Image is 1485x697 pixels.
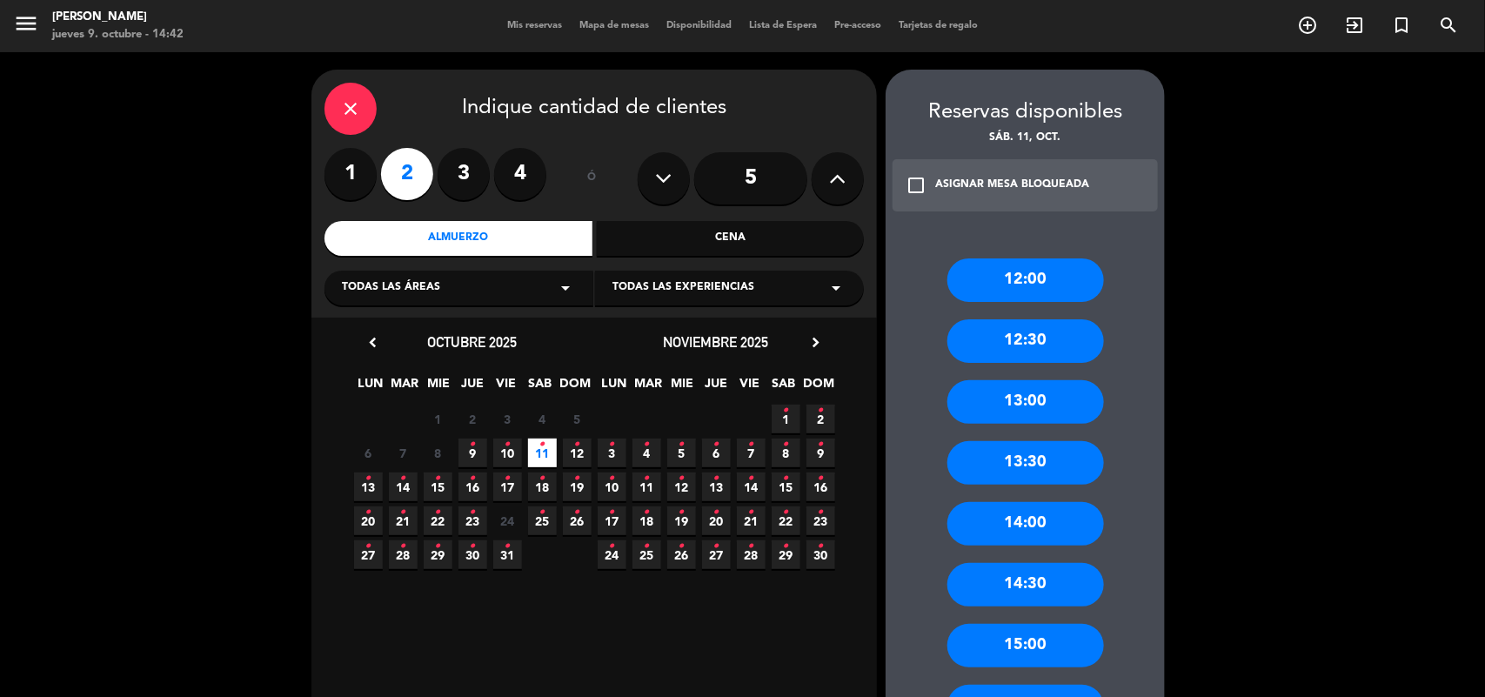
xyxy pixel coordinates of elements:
[52,26,184,44] div: jueves 9. octubre - 14:42
[1344,15,1365,36] i: exit_to_app
[600,373,629,402] span: LUN
[644,499,650,526] i: •
[539,499,545,526] i: •
[772,506,800,535] span: 22
[555,278,576,298] i: arrow_drop_down
[702,373,731,402] span: JUE
[806,540,835,569] span: 30
[890,21,987,30] span: Tarjetas de regalo
[563,472,592,501] span: 19
[435,533,441,560] i: •
[354,472,383,501] span: 13
[748,431,754,459] i: •
[713,431,719,459] i: •
[679,533,685,560] i: •
[770,373,799,402] span: SAB
[737,439,766,467] span: 7
[947,258,1104,302] div: 12:00
[505,431,511,459] i: •
[906,175,926,196] i: check_box_outline_blank
[571,21,658,30] span: Mapa de mesas
[664,333,769,351] span: noviembre 2025
[493,405,522,433] span: 3
[528,405,557,433] span: 4
[324,83,864,135] div: Indique cantidad de clientes
[389,439,418,467] span: 7
[702,439,731,467] span: 6
[1391,15,1412,36] i: turned_in_not
[947,441,1104,485] div: 13:30
[609,465,615,493] i: •
[424,472,452,501] span: 15
[354,439,383,467] span: 6
[644,533,650,560] i: •
[597,221,865,256] div: Cena
[424,540,452,569] span: 29
[424,405,452,433] span: 1
[574,431,580,459] i: •
[783,397,789,425] i: •
[679,465,685,493] i: •
[470,499,476,526] i: •
[1297,15,1318,36] i: add_circle_outline
[528,506,557,535] span: 25
[886,96,1165,130] div: Reservas disponibles
[598,506,626,535] span: 17
[458,373,487,402] span: JUE
[806,439,835,467] span: 9
[365,499,371,526] i: •
[505,465,511,493] i: •
[342,279,440,297] span: Todas las áreas
[505,533,511,560] i: •
[458,439,487,467] span: 9
[818,431,824,459] i: •
[528,472,557,501] span: 18
[400,499,406,526] i: •
[493,506,522,535] span: 24
[818,465,824,493] i: •
[947,563,1104,607] div: 14:30
[365,533,371,560] i: •
[947,380,1104,424] div: 13:00
[526,373,555,402] span: SAB
[632,472,661,501] span: 11
[428,333,518,351] span: octubre 2025
[806,405,835,433] span: 2
[818,397,824,425] i: •
[737,540,766,569] span: 28
[400,465,406,493] i: •
[563,405,592,433] span: 5
[354,506,383,535] span: 20
[748,533,754,560] i: •
[702,540,731,569] span: 27
[470,465,476,493] i: •
[563,506,592,535] span: 26
[13,10,39,37] i: menu
[736,373,765,402] span: VIE
[886,130,1165,147] div: sáb. 11, oct.
[632,540,661,569] span: 25
[389,472,418,501] span: 14
[947,319,1104,363] div: 12:30
[772,439,800,467] span: 8
[702,506,731,535] span: 20
[947,502,1104,546] div: 14:00
[389,540,418,569] span: 28
[740,21,826,30] span: Lista de Espera
[354,540,383,569] span: 27
[702,472,731,501] span: 13
[324,148,377,200] label: 1
[470,431,476,459] i: •
[492,373,521,402] span: VIE
[340,98,361,119] i: close
[783,533,789,560] i: •
[563,439,592,467] span: 12
[667,472,696,501] span: 12
[458,472,487,501] span: 16
[806,472,835,501] span: 16
[612,279,754,297] span: Todas las experiencias
[737,506,766,535] span: 21
[493,439,522,467] span: 10
[357,373,385,402] span: LUN
[668,373,697,402] span: MIE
